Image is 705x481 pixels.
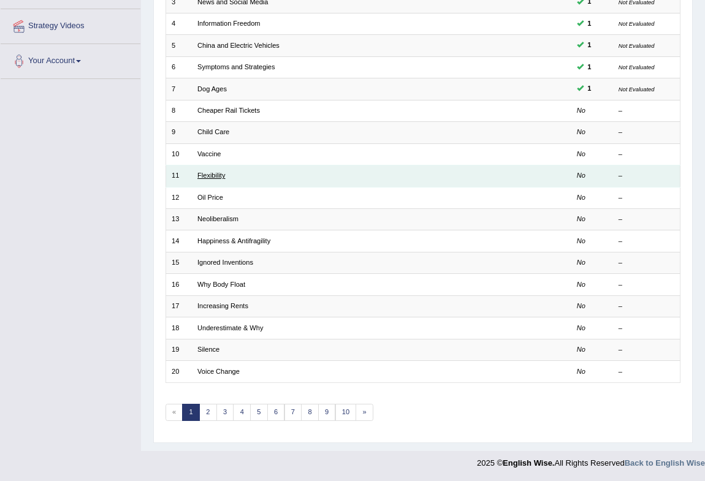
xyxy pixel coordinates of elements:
td: 10 [166,143,192,165]
td: 8 [166,100,192,121]
td: 13 [166,209,192,230]
em: No [577,150,585,157]
small: Not Evaluated [619,42,655,49]
a: 8 [301,404,319,421]
a: Flexibility [197,172,225,179]
a: » [356,404,373,421]
a: 4 [233,404,251,421]
div: – [619,367,674,377]
a: Child Care [197,128,229,135]
div: – [619,171,674,181]
td: 15 [166,252,192,273]
em: No [577,172,585,179]
div: – [619,324,674,333]
td: 16 [166,274,192,295]
em: No [577,302,585,309]
small: Not Evaluated [619,86,655,93]
small: Not Evaluated [619,64,655,70]
a: Increasing Rents [197,302,248,309]
em: No [577,128,585,135]
a: Happiness & Antifragility [197,237,270,244]
em: No [577,368,585,375]
em: No [577,215,585,222]
td: 9 [166,122,192,143]
td: 11 [166,165,192,187]
a: Oil Price [197,194,223,201]
div: – [619,106,674,116]
a: Silence [197,346,219,353]
td: 4 [166,13,192,34]
div: – [619,127,674,137]
div: 2025 © All Rights Reserved [477,451,705,469]
div: – [619,258,674,268]
a: Cheaper Rail Tickets [197,107,260,114]
td: 19 [166,339,192,360]
a: 1 [182,404,200,421]
span: « [166,404,183,421]
div: – [619,150,674,159]
div: – [619,345,674,355]
a: Ignored Inventions [197,259,253,266]
a: Underestimate & Why [197,324,263,331]
span: You can still take this question [584,62,595,73]
td: 14 [166,230,192,252]
td: 6 [166,56,192,78]
td: 12 [166,187,192,208]
a: Your Account [1,44,140,75]
a: 6 [267,404,285,421]
em: No [577,281,585,288]
div: – [619,280,674,290]
a: Why Body Float [197,281,245,288]
em: No [577,346,585,353]
div: – [619,193,674,203]
a: Symptoms and Strategies [197,63,275,70]
em: No [577,237,585,244]
a: 5 [250,404,268,421]
a: 2 [199,404,217,421]
em: No [577,107,585,114]
small: Not Evaluated [619,20,655,27]
a: China and Electric Vehicles [197,42,280,49]
td: 18 [166,317,192,339]
strong: English Wise. [503,458,554,468]
div: – [619,237,674,246]
em: No [577,194,585,201]
em: No [577,324,585,331]
a: Voice Change [197,368,240,375]
div: – [619,214,674,224]
a: Dog Ages [197,85,227,93]
td: 17 [166,295,192,317]
td: 7 [166,78,192,100]
a: Information Freedom [197,20,261,27]
td: 20 [166,361,192,382]
div: – [619,301,674,311]
em: No [577,259,585,266]
span: You can still take this question [584,18,595,29]
a: Vaccine [197,150,221,157]
a: 9 [318,404,336,421]
a: 10 [335,404,357,421]
span: You can still take this question [584,83,595,94]
span: You can still take this question [584,40,595,51]
td: 5 [166,35,192,56]
a: Neoliberalism [197,215,238,222]
a: 7 [284,404,302,421]
a: 3 [216,404,234,421]
a: Back to English Wise [625,458,705,468]
a: Strategy Videos [1,9,140,40]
